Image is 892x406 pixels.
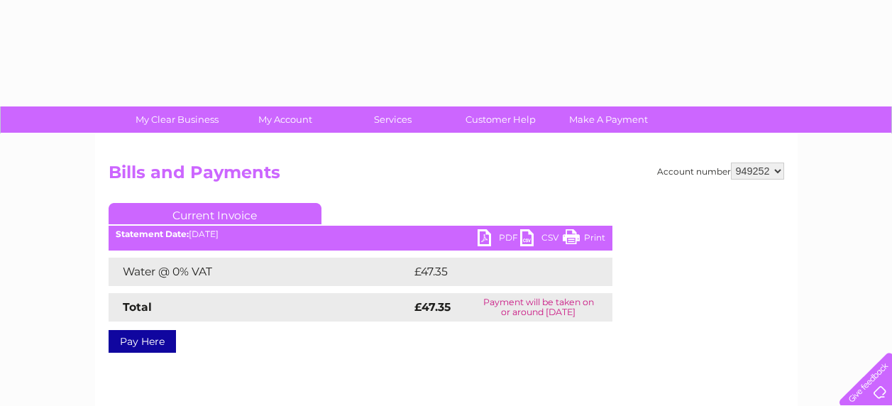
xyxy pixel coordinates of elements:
td: Water @ 0% VAT [109,258,411,286]
a: Current Invoice [109,203,321,224]
a: Pay Here [109,330,176,353]
div: Account number [657,163,784,180]
td: Payment will be taken on or around [DATE] [465,293,612,322]
a: Customer Help [442,106,559,133]
a: My Account [226,106,343,133]
a: PDF [478,229,520,250]
a: Services [334,106,451,133]
div: [DATE] [109,229,612,239]
strong: Total [123,300,152,314]
strong: £47.35 [414,300,451,314]
a: Make A Payment [550,106,667,133]
h2: Bills and Payments [109,163,784,190]
b: Statement Date: [116,229,189,239]
a: Print [563,229,605,250]
td: £47.35 [411,258,583,286]
a: My Clear Business [119,106,236,133]
a: CSV [520,229,563,250]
